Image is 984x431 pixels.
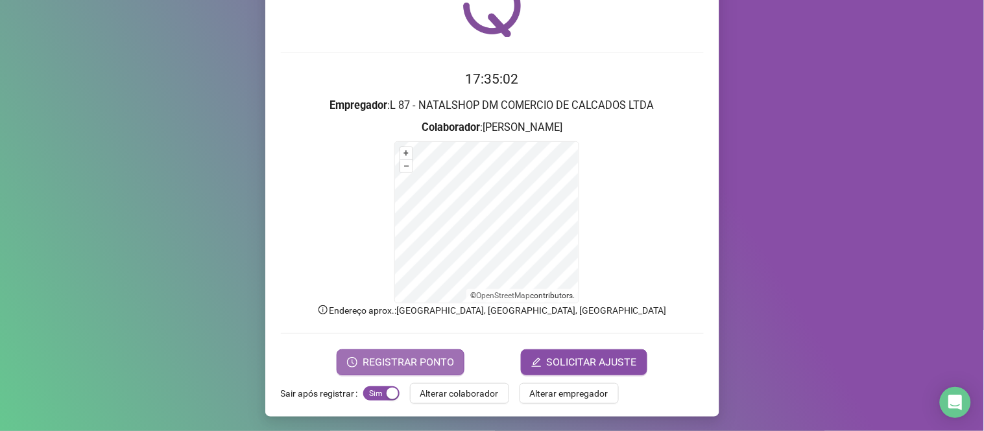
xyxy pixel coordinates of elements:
[317,304,329,316] span: info-circle
[400,147,413,159] button: +
[281,119,704,136] h3: : [PERSON_NAME]
[420,386,499,401] span: Alterar colaborador
[330,99,388,111] strong: Empregador
[520,383,619,404] button: Alterar empregador
[940,387,971,418] div: Open Intercom Messenger
[281,383,363,404] label: Sair após registrar
[281,303,704,318] p: Endereço aprox. : [GEOGRAPHIC_DATA], [GEOGRAPHIC_DATA], [GEOGRAPHIC_DATA]
[521,349,647,375] button: editSOLICITAR AJUSTE
[281,97,704,114] h3: : L 87 - NATALSHOP DM COMERCIO DE CALCADOS LTDA
[347,357,357,367] span: clock-circle
[363,355,454,370] span: REGISTRAR PONTO
[337,349,464,375] button: REGISTRAR PONTO
[410,383,509,404] button: Alterar colaborador
[466,71,519,87] time: 17:35:02
[422,121,480,134] strong: Colaborador
[531,357,542,367] span: edit
[476,291,530,300] a: OpenStreetMap
[547,355,637,370] span: SOLICITAR AJUSTE
[400,160,413,172] button: –
[530,386,608,401] span: Alterar empregador
[470,291,575,300] li: © contributors.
